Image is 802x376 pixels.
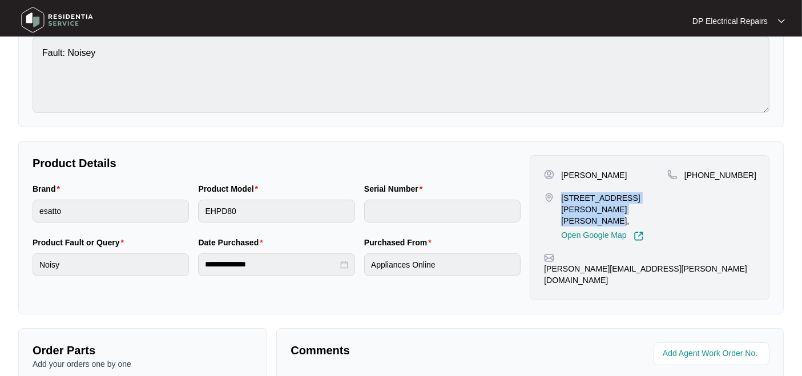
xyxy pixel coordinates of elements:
[364,253,521,276] input: Purchased From
[663,347,763,361] input: Add Agent Work Order No.
[33,183,65,195] label: Brand
[684,169,756,181] p: [PHONE_NUMBER]
[778,18,785,24] img: dropdown arrow
[561,169,627,181] p: [PERSON_NAME]
[544,192,554,203] img: map-pin
[364,200,521,223] input: Serial Number
[544,253,554,263] img: map-pin
[667,169,678,180] img: map-pin
[33,200,189,223] input: Brand
[198,183,263,195] label: Product Model
[561,231,643,241] a: Open Google Map
[33,342,253,358] p: Order Parts
[364,237,436,248] label: Purchased From
[33,358,253,370] p: Add your orders one by one
[198,237,267,248] label: Date Purchased
[692,15,768,27] p: DP Electrical Repairs
[33,253,189,276] input: Product Fault or Query
[544,263,755,286] p: [PERSON_NAME][EMAIL_ADDRESS][PERSON_NAME][DOMAIN_NAME]
[33,155,521,171] p: Product Details
[544,169,554,180] img: user-pin
[364,183,427,195] label: Serial Number
[17,3,97,37] img: residentia service logo
[291,342,522,358] p: Comments
[33,36,769,113] textarea: Fault: Noisey
[205,258,337,270] input: Date Purchased
[561,192,667,227] p: [STREET_ADDRESS][PERSON_NAME][PERSON_NAME],
[198,200,354,223] input: Product Model
[33,237,128,248] label: Product Fault or Query
[634,231,644,241] img: Link-External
